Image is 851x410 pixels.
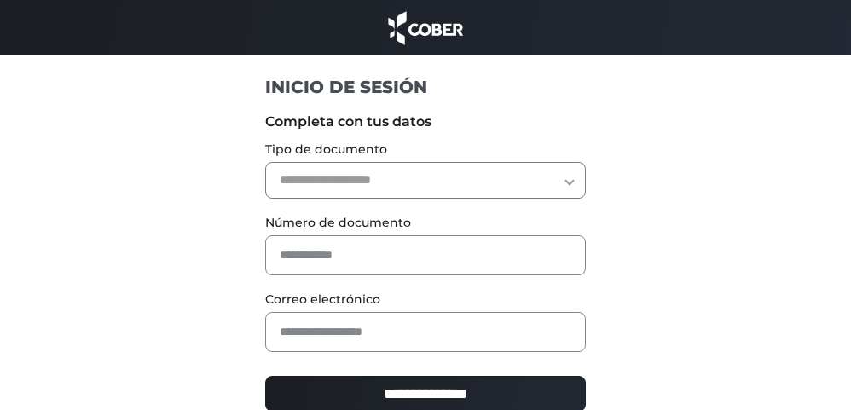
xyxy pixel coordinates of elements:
[265,112,587,132] label: Completa con tus datos
[384,9,467,47] img: cober_marca.png
[265,214,587,232] label: Número de documento
[265,141,587,159] label: Tipo de documento
[265,291,587,309] label: Correo electrónico
[265,76,587,98] h1: INICIO DE SESIÓN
